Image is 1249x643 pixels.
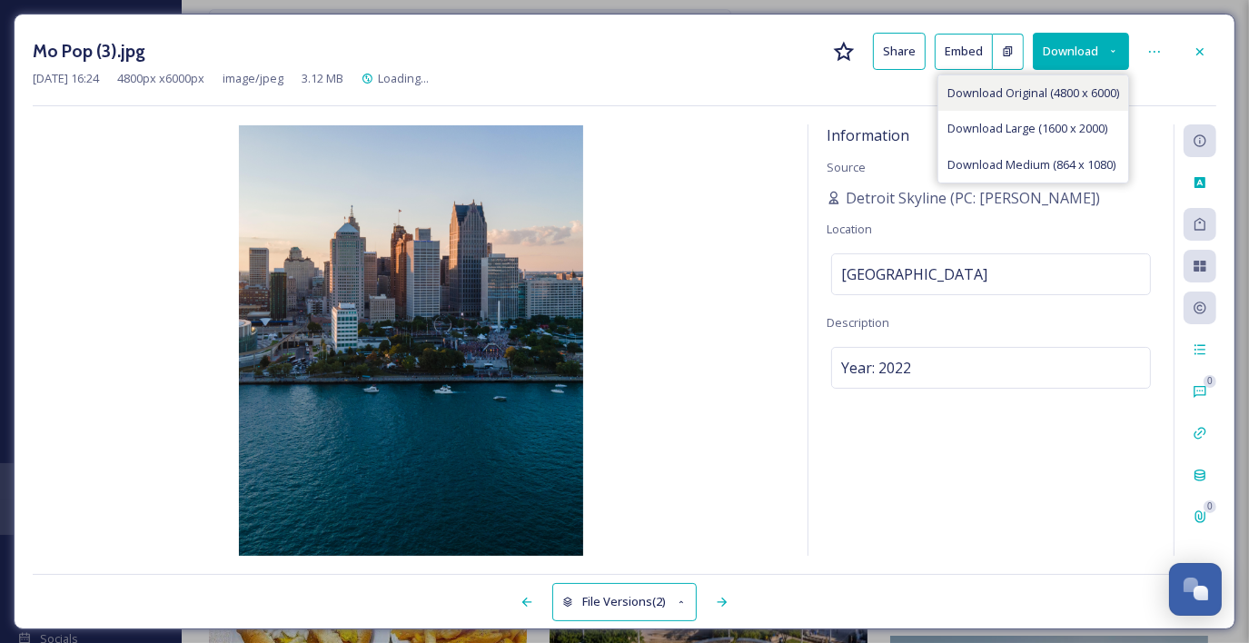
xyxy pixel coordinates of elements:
button: Download [1033,33,1129,70]
span: Location [827,221,872,237]
span: [DATE] 16:24 [33,70,99,87]
span: Download Medium (864 x 1080) [947,156,1115,173]
span: 4800 px x 6000 px [117,70,204,87]
span: Loading... [378,70,429,86]
button: File Versions(2) [552,583,698,620]
span: Description [827,314,889,331]
span: Source [827,159,866,175]
button: Open Chat [1169,563,1222,616]
span: Information [827,125,909,145]
span: [GEOGRAPHIC_DATA] [841,263,987,285]
button: Embed [935,34,993,70]
div: 0 [1204,500,1216,513]
img: e2ff56f6cb9eaa87cf22e471b39e2df8478b6c0cbb21922b17ff051462404a24.jpg [33,125,789,556]
span: Year: 2022 [841,357,911,379]
button: Share [873,33,926,70]
div: 0 [1204,375,1216,388]
span: 3.12 MB [302,70,343,87]
span: image/jpeg [223,70,283,87]
h3: Mo Pop (3).jpg [33,38,145,64]
span: Download Original (4800 x 6000) [947,84,1119,102]
span: Detroit Skyline (PC: [PERSON_NAME]) [846,187,1100,209]
span: Download Large (1600 x 2000) [947,120,1107,137]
